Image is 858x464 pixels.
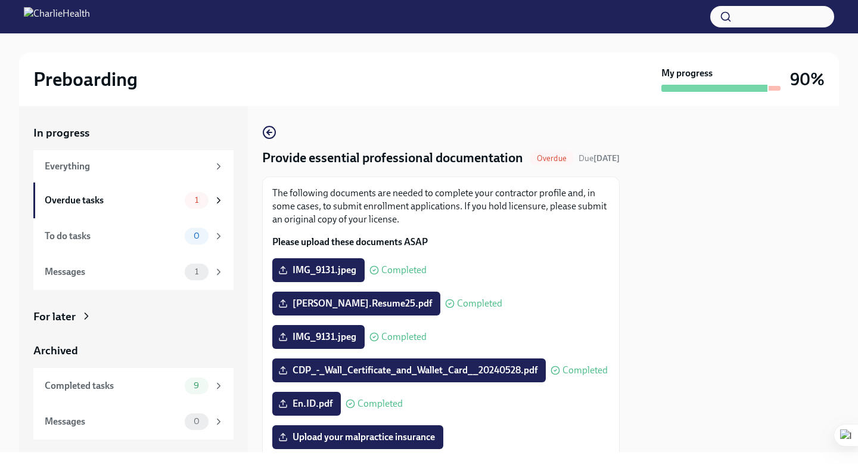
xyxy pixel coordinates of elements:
[272,236,428,248] strong: Please upload these documents ASAP
[33,67,138,91] h2: Preboarding
[45,265,180,279] div: Messages
[272,187,610,226] p: The following documents are needed to complete your contractor profile and, in some cases, to sub...
[186,381,206,390] span: 9
[357,399,403,409] span: Completed
[186,417,207,426] span: 0
[45,160,209,173] div: Everything
[33,218,234,254] a: To do tasks0
[45,194,180,207] div: Overdue tasks
[45,230,180,243] div: To do tasks
[790,69,825,90] h3: 90%
[661,67,713,80] strong: My progress
[188,196,206,205] span: 1
[272,358,546,382] label: CDP_-_Wall_Certificate_and_Wallet_Card__20240528.pdf
[186,231,207,240] span: 0
[562,366,608,375] span: Completed
[593,153,620,163] strong: [DATE]
[272,258,365,282] label: IMG_9131.jpeg
[45,379,180,392] div: Completed tasks
[281,331,356,343] span: IMG_9131.jpeg
[33,343,234,358] a: Archived
[33,150,234,182] a: Everything
[530,154,574,163] span: Overdue
[281,298,432,310] span: [PERSON_NAME].Resume25.pdf
[579,153,620,164] span: October 1st, 2025 09:00
[33,125,234,141] a: In progress
[33,404,234,440] a: Messages0
[33,182,234,218] a: Overdue tasks1
[272,292,440,315] label: [PERSON_NAME].Resume25.pdf
[272,392,341,416] label: En.ID.pdf
[272,425,443,449] label: Upload your malpractice insurance
[281,364,537,376] span: CDP_-_Wall_Certificate_and_Wallet_Card__20240528.pdf
[381,332,427,342] span: Completed
[33,368,234,404] a: Completed tasks9
[33,309,234,324] a: For later
[281,431,435,443] span: Upload your malpractice insurance
[457,299,502,308] span: Completed
[381,265,427,275] span: Completed
[281,398,332,410] span: En.ID.pdf
[33,309,76,324] div: For later
[272,325,365,349] label: IMG_9131.jpeg
[262,149,523,167] h4: Provide essential professional documentation
[579,153,620,163] span: Due
[45,415,180,428] div: Messages
[24,7,90,26] img: CharlieHealth
[281,264,356,276] span: IMG_9131.jpeg
[188,267,206,276] span: 1
[33,254,234,290] a: Messages1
